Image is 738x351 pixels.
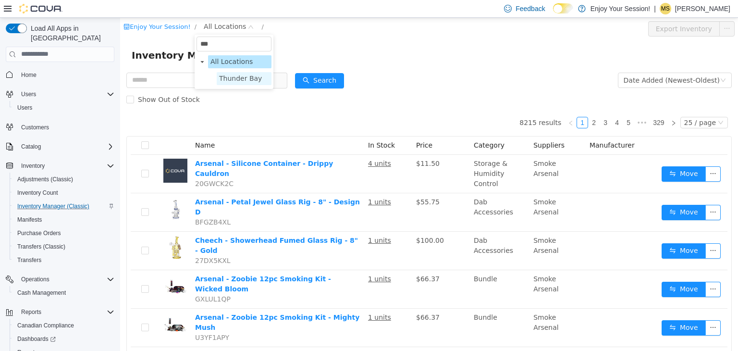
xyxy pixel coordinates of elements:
span: Inventory Manager (Classic) [17,202,89,210]
a: 5 [503,100,514,110]
button: Purchase Orders [10,226,118,240]
a: Dashboards [10,332,118,346]
span: Transfers [13,254,114,266]
button: Cash Management [10,286,118,300]
span: $66.37 [296,257,320,265]
span: Transfers (Classic) [13,241,114,252]
span: Cash Management [13,287,114,299]
span: Suppliers [413,124,444,131]
a: 3 [480,100,491,110]
span: Home [21,71,37,79]
span: Users [13,102,114,113]
button: Inventory [17,160,49,172]
span: Reports [21,308,41,316]
a: Arsenal - Petal Jewel Glass Rig - 8" - Design D [75,180,240,198]
span: Inventory [21,162,45,170]
span: All Locations [84,3,126,14]
p: | [654,3,656,14]
img: Arsenal - Zoobie 12pc Smoking Kit - Mighty Mush hero shot [43,295,67,319]
button: Transfers [10,253,118,267]
i: icon: shop [3,6,10,12]
button: Transfers (Classic) [10,240,118,253]
img: Arsenal - Zoobie 12pc Smoking Kit - Wicked Bloom hero shot [43,256,67,280]
i: icon: right [551,102,556,108]
button: icon: ellipsis [585,149,601,164]
span: $11.50 [296,142,320,150]
img: Cheech - Showerhead Fumed Glass Rig - 8" - Gold hero shot [43,218,67,242]
button: Users [10,101,118,114]
a: Canadian Compliance [13,320,78,331]
a: Transfers (Classic) [13,241,69,252]
a: Adjustments (Classic) [13,174,77,185]
span: Category [354,124,384,131]
span: Adjustments (Classic) [13,174,114,185]
a: Users [13,102,36,113]
span: GXLUL1QP [75,277,111,285]
u: 1 units [248,219,271,226]
span: U3YF1APY [75,316,109,324]
button: Operations [2,273,118,286]
input: Dark Mode [553,3,573,13]
span: $55.75 [296,180,320,188]
a: Arsenal - Zoobie 12pc Smoking Kit - Mighty Mush [75,296,239,313]
span: Smoke Arsenal [413,257,439,275]
span: Canadian Compliance [17,322,74,329]
u: 1 units [248,257,271,265]
p: Enjoy Your Session! [590,3,651,14]
a: icon: shopEnjoy Your Session! [3,5,71,13]
span: Catalog [17,141,114,152]
a: Cheech - Showerhead Fumed Glass Rig - 8" - Gold [75,219,238,237]
span: Price [296,124,312,131]
a: 2 [468,100,479,110]
button: icon: searchSearch [175,55,224,71]
span: Show Out of Stock [14,78,84,86]
i: icon: caret-down [80,42,85,47]
a: Purchase Orders [13,227,65,239]
div: Melissa Sampson [660,3,671,14]
span: Smoke Arsenal [413,296,439,313]
span: 27DX5KXL [75,239,111,247]
button: Catalog [17,141,45,152]
span: MS [661,3,670,14]
i: icon: down [598,102,603,109]
button: icon: swapMove [541,187,586,202]
span: Canadian Compliance [13,320,114,331]
td: Bundle [350,291,409,329]
span: Inventory Manager [12,30,121,45]
button: Export Inventory [528,3,600,19]
span: Thunder Bay [97,54,151,67]
a: Inventory Manager (Classic) [13,201,93,212]
a: Cash Management [13,287,70,299]
span: Dark Mode [553,13,553,14]
span: Smoke Arsenal [413,180,439,198]
button: icon: swapMove [541,264,586,279]
li: 2 [468,99,480,111]
a: 4 [492,100,502,110]
span: 20GWCK2C [75,162,113,170]
span: Inventory [17,160,114,172]
span: Home [17,69,114,81]
span: Purchase Orders [13,227,114,239]
td: Storage & Humidity Control [350,137,409,175]
td: Bundle [350,252,409,291]
li: 329 [529,99,547,111]
span: In Stock [248,124,275,131]
button: Home [2,68,118,82]
span: Users [21,90,36,98]
span: Customers [21,124,49,131]
span: / [141,5,143,13]
span: Catalog [21,143,41,150]
button: Users [17,88,40,100]
li: 3 [480,99,491,111]
span: Manifests [17,216,42,224]
img: Arsenal - Petal Jewel Glass Rig - 8" - Design D hero shot [43,179,67,203]
li: Previous Page [445,99,456,111]
span: Inventory Count [17,189,58,197]
span: $100.00 [296,219,324,226]
span: Dashboards [17,335,56,343]
button: icon: ellipsis [585,226,601,241]
button: Manifests [10,213,118,226]
a: Customers [17,122,53,133]
button: Catalog [2,140,118,153]
button: Canadian Compliance [10,319,118,332]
